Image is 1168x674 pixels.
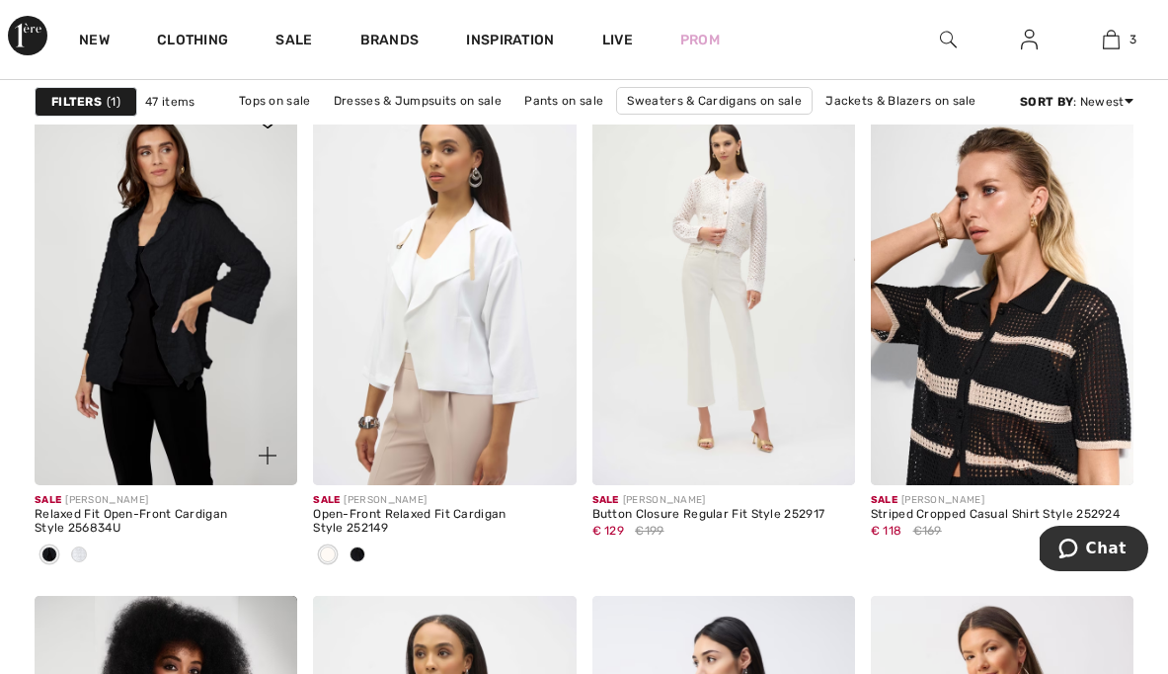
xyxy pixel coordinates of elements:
a: Sale [275,32,312,52]
img: My Info [1021,28,1038,51]
img: My Bag [1103,28,1120,51]
span: €199 [635,522,663,540]
div: Open-Front Relaxed Fit Cardigan Style 252149 [313,508,576,536]
a: Live [602,30,633,50]
a: New [79,32,110,52]
span: € 123 [35,538,67,551]
span: Inspiration [466,32,554,52]
div: [PERSON_NAME] [871,493,1133,508]
a: Jackets & Blazers on sale [816,88,986,114]
iframe: Opens a widget where you can chat to one of our agents [1040,526,1148,575]
span: €175 [78,536,106,553]
div: Vanilla 30 [313,540,343,572]
div: [PERSON_NAME] [35,493,297,508]
a: Skirts on sale [494,115,591,140]
a: Outerwear on sale [594,115,722,140]
a: Tops on sale [229,88,321,114]
div: Black [35,540,64,572]
span: 1 [107,93,120,111]
span: € 118 [871,524,902,538]
span: 3 [1129,31,1136,48]
span: Sale [35,494,61,506]
div: Striped Cropped Casual Shirt Style 252924 [871,508,1133,522]
span: Sale [871,494,897,506]
div: [PERSON_NAME] [592,493,855,508]
div: Black [343,540,372,572]
a: Dresses & Jumpsuits on sale [324,88,511,114]
span: 47 items [145,93,195,111]
span: Sale [592,494,619,506]
img: Button Closure Regular Fit Style 252917. Vanilla/gold [592,91,855,485]
div: Button Closure Regular Fit Style 252917 [592,508,855,522]
span: Sale [313,494,340,506]
img: Open-Front Relaxed Fit Cardigan Style 252149. Vanilla 30 [313,91,576,485]
strong: Filters [51,93,102,111]
img: 1ère Avenue [8,16,47,55]
div: Off White [64,540,94,572]
a: Pants on sale [514,88,613,114]
img: plus_v2.svg [259,447,276,464]
div: [PERSON_NAME] [313,493,576,508]
a: Prom [680,30,720,50]
img: Relaxed Fit Open-Front Cardigan Style 256834U. Black [35,91,297,485]
span: €279 [355,536,385,553]
img: Striped Cropped Casual Shirt Style 252924. Black/parchment [871,91,1133,485]
img: search the website [940,28,957,51]
span: € 167 [313,538,345,551]
a: Brands [360,32,420,52]
a: Clothing [157,32,228,52]
a: Sign In [1005,28,1053,52]
div: : Newest [1020,93,1133,111]
span: €169 [913,522,942,540]
a: 3 [1071,28,1151,51]
span: € 129 [592,524,625,538]
div: Relaxed Fit Open-Front Cardigan Style 256834U [35,508,297,536]
a: Sweaters & Cardigans on sale [616,87,812,115]
strong: Sort By [1020,95,1073,109]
